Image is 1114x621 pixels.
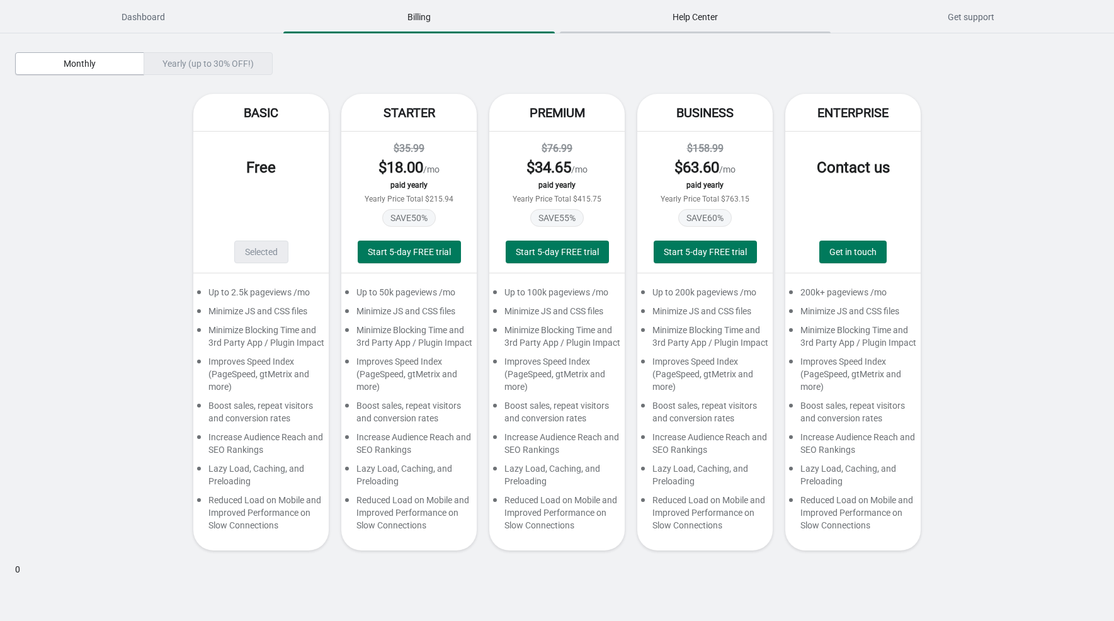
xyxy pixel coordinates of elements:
[358,241,461,263] button: Start 5-day FREE trial
[341,355,477,399] div: Improves Speed Index (PageSpeed, gtMetrix and more)
[341,431,477,462] div: Increase Audience Reach and SEO Rankings
[502,181,612,190] div: paid yearly
[489,399,625,431] div: Boost sales, repeat visitors and conversion rates
[15,33,1099,581] div: 0
[378,159,423,176] span: $ 18.00
[489,462,625,494] div: Lazy Load, Caching, and Preloading
[15,52,144,75] button: Monthly
[674,159,719,176] span: $ 63.60
[64,59,96,69] span: Monthly
[637,431,773,462] div: Increase Audience Reach and SEO Rankings
[785,494,921,538] div: Reduced Load on Mobile and Improved Performance on Slow Connections
[341,462,477,494] div: Lazy Load, Caching, and Preloading
[193,324,329,355] div: Minimize Blocking Time and 3rd Party App / Plugin Impact
[502,195,612,203] div: Yearly Price Total $415.75
[785,462,921,494] div: Lazy Load, Caching, and Preloading
[664,247,747,257] span: Start 5-day FREE trial
[489,94,625,132] div: Premium
[354,141,464,156] div: $35.99
[354,181,464,190] div: paid yearly
[341,286,477,305] div: Up to 50k pageviews /mo
[489,355,625,399] div: Improves Speed Index (PageSpeed, gtMetrix and more)
[650,181,760,190] div: paid yearly
[489,286,625,305] div: Up to 100k pageviews /mo
[637,494,773,538] div: Reduced Load on Mobile and Improved Performance on Slow Connections
[489,431,625,462] div: Increase Audience Reach and SEO Rankings
[193,355,329,399] div: Improves Speed Index (PageSpeed, gtMetrix and more)
[8,6,278,28] span: Dashboard
[341,305,477,324] div: Minimize JS and CSS files
[506,241,609,263] button: Start 5-day FREE trial
[637,305,773,324] div: Minimize JS and CSS files
[5,1,281,33] button: Dashboard
[516,247,599,257] span: Start 5-day FREE trial
[785,94,921,132] div: Enterprise
[819,241,887,263] a: Get in touch
[785,399,921,431] div: Boost sales, repeat visitors and conversion rates
[637,286,773,305] div: Up to 200k pageviews /mo
[193,94,329,132] div: Basic
[678,209,732,227] span: SAVE 60 %
[193,286,329,305] div: Up to 2.5k pageviews /mo
[354,157,464,178] div: /mo
[637,462,773,494] div: Lazy Load, Caching, and Preloading
[785,431,921,462] div: Increase Audience Reach and SEO Rankings
[817,159,890,176] span: Contact us
[489,324,625,355] div: Minimize Blocking Time and 3rd Party App / Plugin Impact
[341,399,477,431] div: Boost sales, repeat visitors and conversion rates
[785,324,921,355] div: Minimize Blocking Time and 3rd Party App / Plugin Impact
[368,247,451,257] span: Start 5-day FREE trial
[650,157,760,178] div: /mo
[785,305,921,324] div: Minimize JS and CSS files
[650,195,760,203] div: Yearly Price Total $763.15
[341,94,477,132] div: Starter
[836,6,1106,28] span: Get support
[637,324,773,355] div: Minimize Blocking Time and 3rd Party App / Plugin Impact
[560,6,831,28] span: Help Center
[354,195,464,203] div: Yearly Price Total $215.94
[502,157,612,178] div: /mo
[785,355,921,399] div: Improves Speed Index (PageSpeed, gtMetrix and more)
[193,399,329,431] div: Boost sales, repeat visitors and conversion rates
[193,305,329,324] div: Minimize JS and CSS files
[654,241,757,263] button: Start 5-day FREE trial
[246,159,276,176] span: Free
[637,399,773,431] div: Boost sales, repeat visitors and conversion rates
[341,494,477,538] div: Reduced Load on Mobile and Improved Performance on Slow Connections
[193,494,329,538] div: Reduced Load on Mobile and Improved Performance on Slow Connections
[829,247,877,257] span: Get in touch
[193,462,329,494] div: Lazy Load, Caching, and Preloading
[526,159,571,176] span: $ 34.65
[637,94,773,132] div: Business
[489,305,625,324] div: Minimize JS and CSS files
[637,355,773,399] div: Improves Speed Index (PageSpeed, gtMetrix and more)
[341,324,477,355] div: Minimize Blocking Time and 3rd Party App / Plugin Impact
[530,209,584,227] span: SAVE 55 %
[650,141,760,156] div: $158.99
[283,6,554,28] span: Billing
[489,494,625,538] div: Reduced Load on Mobile and Improved Performance on Slow Connections
[502,141,612,156] div: $76.99
[785,286,921,305] div: 200k+ pageviews /mo
[382,209,436,227] span: SAVE 50 %
[193,431,329,462] div: Increase Audience Reach and SEO Rankings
